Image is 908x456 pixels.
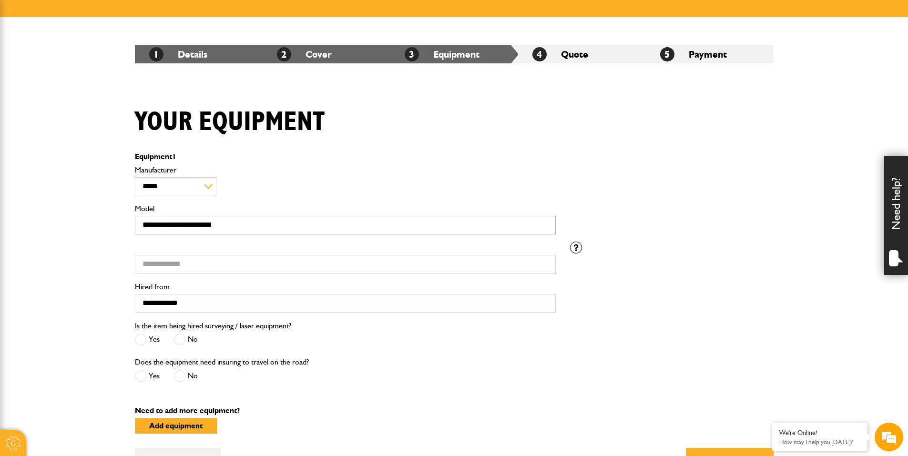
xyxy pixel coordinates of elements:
[135,358,309,366] label: Does the equipment need insuring to travel on the road?
[135,334,160,345] label: Yes
[518,45,646,63] li: Quote
[16,53,40,66] img: d_20077148190_company_1631870298795_20077148190
[135,205,556,213] label: Model
[884,156,908,275] div: Need help?
[174,370,198,382] label: No
[135,322,291,330] label: Is the item being hired surveying / laser equipment?
[130,294,173,306] em: Start Chat
[135,407,774,415] p: Need to add more equipment?
[174,334,198,345] label: No
[135,166,556,174] label: Manufacturer
[156,5,179,28] div: Minimize live chat window
[12,172,174,285] textarea: Type your message and hit 'Enter'
[135,153,556,161] p: Equipment
[532,47,547,61] span: 4
[12,88,174,109] input: Enter your last name
[405,47,419,61] span: 3
[12,116,174,137] input: Enter your email address
[660,47,674,61] span: 5
[779,429,860,437] div: We're Online!
[390,45,518,63] li: Equipment
[135,370,160,382] label: Yes
[646,45,774,63] li: Payment
[12,144,174,165] input: Enter your phone number
[135,106,325,138] h1: Your equipment
[277,49,332,60] a: 2Cover
[277,47,291,61] span: 2
[172,152,176,161] span: 1
[50,53,160,66] div: Chat with us now
[149,47,163,61] span: 1
[135,418,217,434] button: Add equipment
[149,49,207,60] a: 1Details
[135,283,556,291] label: Hired from
[779,438,860,446] p: How may I help you today?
